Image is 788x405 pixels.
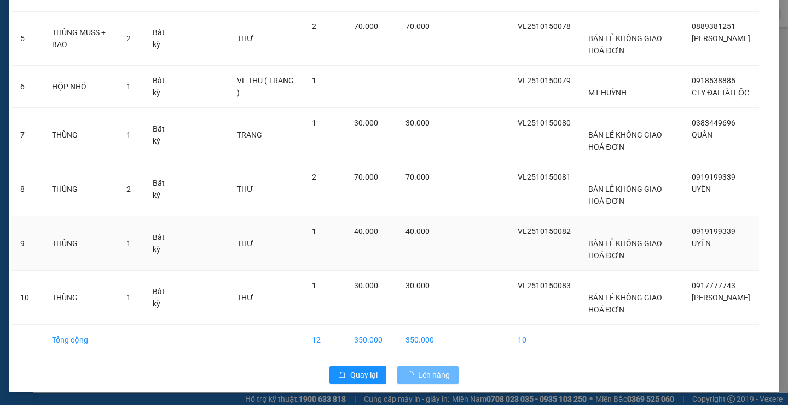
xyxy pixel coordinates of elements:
[237,130,262,139] span: TRANG
[338,371,346,380] span: rollback
[43,271,118,325] td: THÙNG
[588,239,662,260] span: BÁN LẺ KHÔNG GIAO HOÁ ĐƠN
[692,76,735,85] span: 0918538885
[354,22,378,31] span: 70.000
[237,76,294,97] span: VL THU ( TRANG )
[692,239,711,248] span: UYÊN
[11,66,43,108] td: 6
[405,22,430,31] span: 70.000
[144,216,181,271] td: Bất kỳ
[126,185,131,193] span: 2
[588,130,662,151] span: BÁN LẺ KHÔNG GIAO HOÁ ĐƠN
[518,281,571,290] span: VL2510150083
[588,34,662,55] span: BÁN LẺ KHÔNG GIAO HOÁ ĐƠN
[354,173,378,181] span: 70.000
[405,281,430,290] span: 30.000
[43,12,118,66] td: THÙNG MUSS + BAO
[43,325,118,355] td: Tổng cộng
[144,66,181,108] td: Bất kỳ
[144,271,181,325] td: Bất kỳ
[126,34,131,43] span: 2
[237,34,253,43] span: THƯ
[312,118,316,127] span: 1
[312,76,316,85] span: 1
[588,185,662,206] span: BÁN LẺ KHÔNG GIAO HOÁ ĐƠN
[518,76,571,85] span: VL2510150079
[237,185,253,193] span: THƯ
[418,369,450,381] span: Lên hàng
[692,34,750,43] span: [PERSON_NAME]
[397,366,459,384] button: Lên hàng
[692,281,735,290] span: 0917777743
[692,130,712,139] span: QUÂN
[237,293,253,302] span: THƯ
[126,82,131,91] span: 1
[237,239,253,248] span: THƯ
[43,66,118,108] td: HỘP NHỎ
[405,227,430,236] span: 40.000
[43,162,118,216] td: THÙNG
[692,88,749,97] span: CTY ĐẠI TÀI LỘC
[509,325,580,355] td: 10
[43,108,118,162] td: THÙNG
[588,293,662,314] span: BÁN LẺ KHÔNG GIAO HOÁ ĐƠN
[11,108,43,162] td: 7
[144,162,181,216] td: Bất kỳ
[692,173,735,181] span: 0919199339
[144,12,181,66] td: Bất kỳ
[126,293,131,302] span: 1
[405,173,430,181] span: 70.000
[518,173,571,181] span: VL2510150081
[692,22,735,31] span: 0889381251
[354,227,378,236] span: 40.000
[329,366,386,384] button: rollbackQuay lại
[312,281,316,290] span: 1
[354,281,378,290] span: 30.000
[345,325,397,355] td: 350.000
[692,293,750,302] span: [PERSON_NAME]
[126,130,131,139] span: 1
[692,227,735,236] span: 0919199339
[312,22,316,31] span: 2
[397,325,443,355] td: 350.000
[406,371,418,379] span: loading
[692,118,735,127] span: 0383449696
[518,118,571,127] span: VL2510150080
[11,216,43,271] td: 9
[43,216,118,271] td: THÙNG
[11,271,43,325] td: 10
[312,173,316,181] span: 2
[692,185,711,193] span: UYÊN
[588,88,627,97] span: MT HUỲNH
[518,227,571,236] span: VL2510150082
[11,12,43,66] td: 5
[144,108,181,162] td: Bất kỳ
[350,369,378,381] span: Quay lại
[126,239,131,248] span: 1
[354,118,378,127] span: 30.000
[11,162,43,216] td: 8
[518,22,571,31] span: VL2510150078
[312,227,316,236] span: 1
[303,325,345,355] td: 12
[405,118,430,127] span: 30.000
